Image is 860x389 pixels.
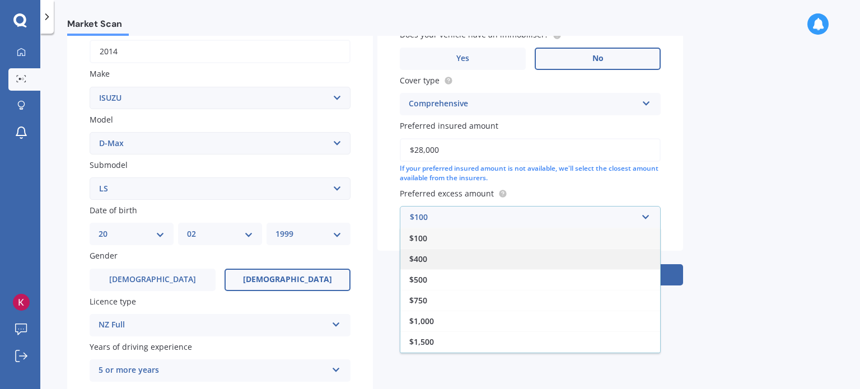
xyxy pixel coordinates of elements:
[90,160,128,170] span: Submodel
[13,294,30,311] img: ACg8ocJZKVO9wLLmtHIg7qL1Xk0CCKEYTeRyYgagGPo1lrZj6rz8GD8=s96-c
[90,296,136,307] span: Licence type
[90,251,118,261] span: Gender
[409,97,637,111] div: Comprehensive
[90,69,110,79] span: Make
[243,275,332,284] span: [DEMOGRAPHIC_DATA]
[400,75,440,86] span: Cover type
[592,54,604,63] span: No
[409,233,427,243] span: $100
[90,205,137,215] span: Date of birth
[409,254,427,264] span: $400
[90,341,192,352] span: Years of driving experience
[456,54,469,63] span: Yes
[400,30,548,40] span: Does your vehicle have an immobiliser?
[409,274,427,285] span: $500
[67,18,129,34] span: Market Scan
[90,114,113,125] span: Model
[400,188,494,199] span: Preferred excess amount
[409,295,427,306] span: $750
[99,364,327,377] div: 5 or more years
[400,164,661,183] div: If your preferred insured amount is not available, we'll select the closest amount available from...
[409,316,434,326] span: $1,000
[90,40,350,63] input: YYYY
[99,318,327,332] div: NZ Full
[400,120,498,131] span: Preferred insured amount
[400,138,661,162] input: Enter amount
[109,275,196,284] span: [DEMOGRAPHIC_DATA]
[409,336,434,347] span: $1,500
